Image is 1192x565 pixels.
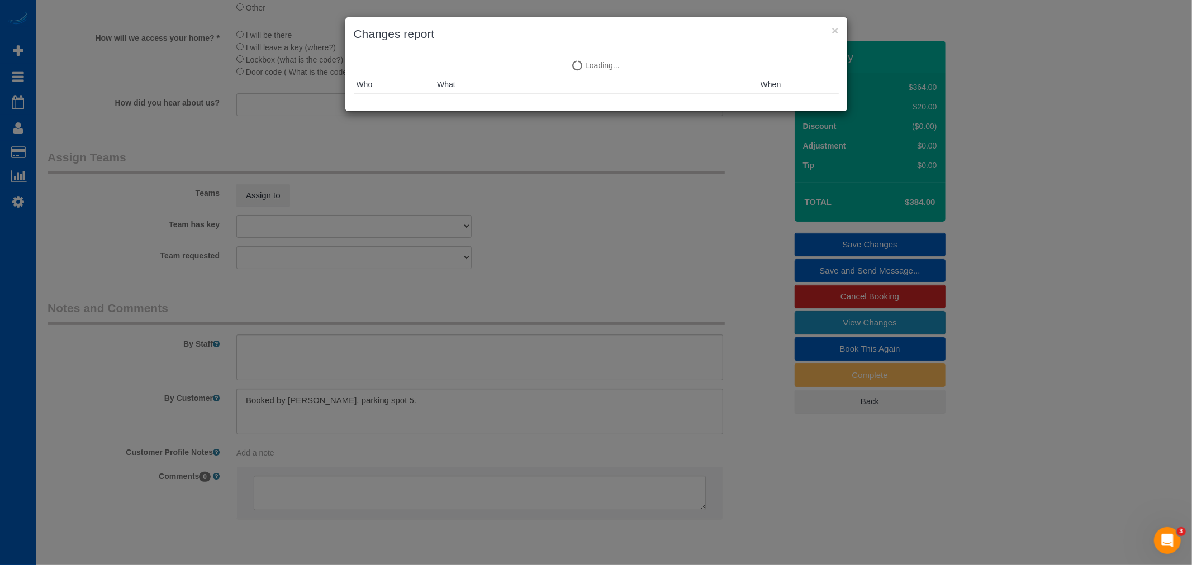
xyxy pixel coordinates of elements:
th: When [758,76,839,93]
sui-modal: Changes report [345,17,847,111]
button: × [832,25,838,36]
th: What [434,76,758,93]
h3: Changes report [354,26,839,42]
span: 3 [1177,527,1186,536]
th: Who [354,76,435,93]
p: Loading... [354,60,839,71]
iframe: Intercom live chat [1154,527,1181,554]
